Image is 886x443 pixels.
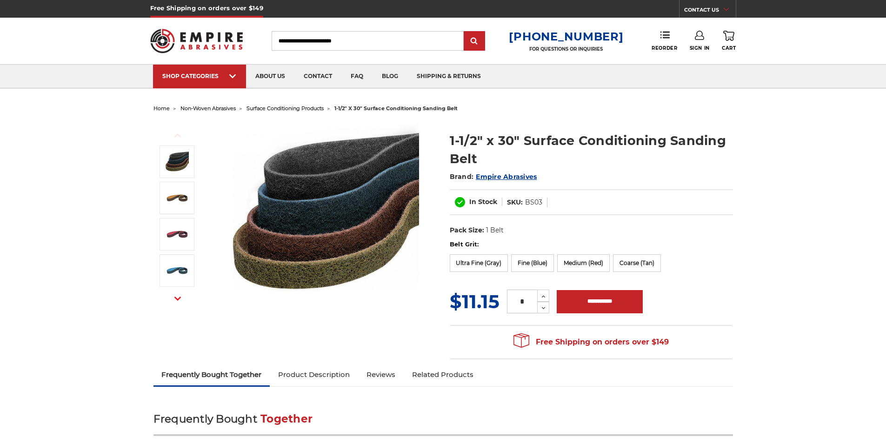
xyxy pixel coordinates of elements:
span: Sign In [690,45,710,51]
a: home [153,105,170,112]
dt: Pack Size: [450,225,484,235]
a: Reorder [652,31,677,51]
a: faq [341,65,373,88]
div: SHOP CATEGORIES [162,73,237,79]
img: Empire Abrasives [150,23,243,59]
a: Reviews [358,364,404,385]
img: 1.5"x30" Surface Conditioning Sanding Belts [166,150,189,173]
dd: 1 Belt [486,225,504,235]
span: Frequently Bought [153,412,257,425]
span: Cart [722,45,736,51]
p: FOR QUESTIONS OR INQUIRIES [509,46,623,52]
a: CONTACT US [684,5,736,18]
a: surface conditioning products [246,105,324,112]
a: Product Description [270,364,358,385]
button: Previous [167,126,189,145]
span: Free Shipping on orders over $149 [513,333,669,351]
dt: SKU: [507,198,523,207]
span: Together [260,412,313,425]
span: $11.15 [450,290,500,313]
dd: BS03 [525,198,542,207]
button: Next [167,289,189,309]
a: non-woven abrasives [180,105,236,112]
a: Empire Abrasives [476,172,537,181]
img: 1.5"x30" Surface Conditioning Sanding Belts [233,122,419,307]
a: Related Products [404,364,482,385]
span: Brand: [450,172,474,181]
img: 1-1/2" x 30" Blue Surface Conditioning Belt [166,259,189,282]
a: Frequently Bought Together [153,364,270,385]
a: [PHONE_NUMBER] [509,30,623,43]
span: Reorder [652,45,677,51]
a: shipping & returns [407,65,490,88]
a: contact [294,65,341,88]
a: about us [246,65,294,88]
span: In Stock [469,198,497,206]
label: Belt Grit: [450,240,733,249]
img: 1-1/2" x 30" Tan Surface Conditioning Belt [166,186,189,210]
input: Submit [465,32,484,51]
span: 1-1/2" x 30" surface conditioning sanding belt [334,105,458,112]
a: blog [373,65,407,88]
img: 1-1/2" x 30" Red Surface Conditioning Belt [166,223,189,246]
h1: 1-1/2" x 30" Surface Conditioning Sanding Belt [450,132,733,168]
a: Cart [722,31,736,51]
